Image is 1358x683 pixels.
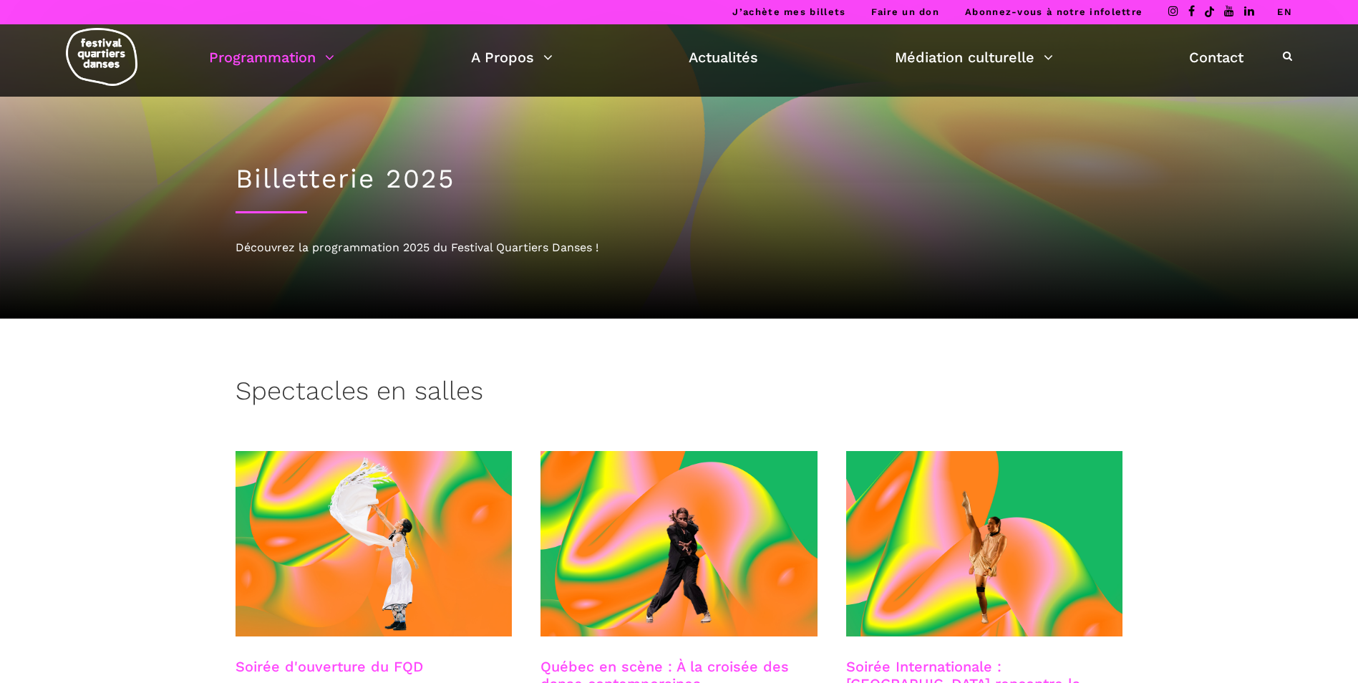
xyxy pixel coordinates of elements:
[236,658,423,675] a: Soirée d'ouverture du FQD
[236,376,483,412] h3: Spectacles en salles
[236,238,1123,257] div: Découvrez la programmation 2025 du Festival Quartiers Danses !
[732,6,845,17] a: J’achète mes billets
[965,6,1143,17] a: Abonnez-vous à notre infolettre
[209,45,334,69] a: Programmation
[471,45,553,69] a: A Propos
[689,45,758,69] a: Actualités
[1189,45,1243,69] a: Contact
[895,45,1053,69] a: Médiation culturelle
[236,163,1123,195] h1: Billetterie 2025
[1277,6,1292,17] a: EN
[66,28,137,86] img: logo-fqd-med
[871,6,939,17] a: Faire un don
